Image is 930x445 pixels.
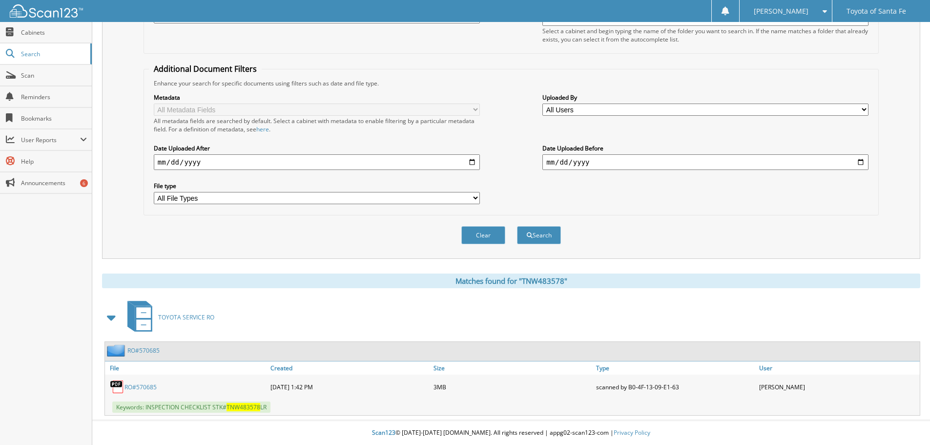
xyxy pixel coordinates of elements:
a: Size [431,361,594,375]
div: Matches found for "TNW483578" [102,274,920,288]
label: File type [154,182,480,190]
label: Metadata [154,93,480,102]
div: All metadata fields are searched by default. Select a cabinet with metadata to enable filtering b... [154,117,480,133]
iframe: Chat Widget [881,398,930,445]
legend: Additional Document Filters [149,64,262,74]
span: TNW483578 [227,403,260,411]
label: Date Uploaded Before [542,144,868,152]
input: start [154,154,480,170]
span: [PERSON_NAME] [754,8,808,14]
span: TOYOTA SERVICE RO [158,313,214,321]
div: 3MB [431,377,594,397]
span: Reminders [21,93,87,101]
span: Scan123 [372,428,395,437]
div: 6 [80,179,88,187]
button: Search [517,226,561,244]
a: RO#570685 [127,346,160,355]
span: Cabinets [21,28,87,37]
a: TOYOTA SERVICE RO [122,298,214,337]
span: Scan [21,71,87,80]
span: Search [21,50,85,58]
span: Announcements [21,179,87,187]
span: Help [21,157,87,166]
img: folder2.png [107,344,127,357]
a: RO#570685 [124,383,157,391]
a: Type [594,361,757,375]
div: [PERSON_NAME] [757,377,920,397]
a: Created [268,361,431,375]
a: Privacy Policy [614,428,650,437]
label: Uploaded By [542,93,868,102]
div: Select a cabinet and begin typing the name of the folder you want to search in. If the name match... [542,27,868,43]
a: here [256,125,269,133]
div: [DATE] 1:42 PM [268,377,431,397]
input: end [542,154,868,170]
span: Bookmarks [21,114,87,123]
img: scan123-logo-white.svg [10,4,83,18]
span: Toyota of Santa Fe [847,8,906,14]
div: © [DATE]-[DATE] [DOMAIN_NAME]. All rights reserved | appg02-scan123-com | [92,421,930,445]
a: User [757,361,920,375]
a: File [105,361,268,375]
div: scanned by B0-4F-13-09-E1-63 [594,377,757,397]
label: Date Uploaded After [154,144,480,152]
div: Enhance your search for specific documents using filters such as date and file type. [149,79,873,87]
span: User Reports [21,136,80,144]
span: Keywords: INSPECTION CHECKLIST STK# LR [112,402,270,413]
img: PDF.png [110,380,124,394]
button: Clear [461,226,505,244]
